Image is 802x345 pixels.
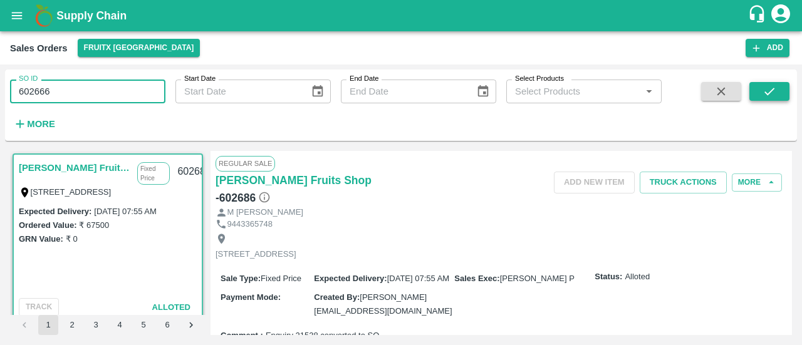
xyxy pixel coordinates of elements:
[261,274,301,283] span: Fixed Price
[746,39,789,57] button: Add
[10,80,165,103] input: Enter SO ID
[471,80,495,103] button: Choose date
[13,315,203,335] nav: pagination navigation
[27,119,55,129] strong: More
[19,160,131,176] a: [PERSON_NAME] Fruits Shop
[175,80,301,103] input: Start Date
[732,173,782,192] button: More
[31,187,112,197] label: [STREET_ADDRESS]
[387,274,449,283] span: [DATE] 07:55 AM
[137,162,170,185] p: Fixed Price
[56,7,747,24] a: Supply Chain
[595,271,622,283] label: Status:
[515,74,564,84] label: Select Products
[216,172,372,189] a: [PERSON_NAME] Fruits Shop
[500,274,575,283] span: [PERSON_NAME] P
[747,4,769,27] div: customer-support
[157,315,177,335] button: Go to page 6
[314,292,452,316] span: [PERSON_NAME][EMAIL_ADDRESS][DOMAIN_NAME]
[266,330,379,342] span: Enquiry 21538 converted to SO
[510,83,637,100] input: Select Products
[62,315,82,335] button: Go to page 2
[94,207,156,216] label: [DATE] 07:55 AM
[3,1,31,30] button: open drawer
[31,3,56,28] img: logo
[152,302,190,312] span: Alloted
[454,274,499,283] label: Sales Exec :
[341,80,466,103] input: End Date
[133,315,154,335] button: Go to page 5
[19,207,91,216] label: Expected Delivery :
[86,315,106,335] button: Go to page 3
[227,219,273,230] p: 9443365748
[79,220,109,230] label: ₹ 67500
[181,315,201,335] button: Go to next page
[110,315,130,335] button: Go to page 4
[66,234,78,244] label: ₹ 0
[314,274,387,283] label: Expected Delivery :
[641,83,657,100] button: Open
[10,40,68,56] div: Sales Orders
[19,234,63,244] label: GRN Value:
[314,292,360,302] label: Created By :
[19,74,38,84] label: SO ID
[640,172,727,193] button: Truck Actions
[170,157,218,187] div: 602686
[625,271,650,283] span: Alloted
[769,3,792,29] div: account of current user
[78,39,200,57] button: Select DC
[221,330,263,342] label: Comment :
[216,156,275,171] span: Regular Sale
[38,315,58,335] button: page 1
[350,74,378,84] label: End Date
[216,249,296,260] p: [STREET_ADDRESS]
[227,207,303,219] p: M [PERSON_NAME]
[221,274,261,283] label: Sale Type :
[184,74,216,84] label: Start Date
[19,220,76,230] label: Ordered Value:
[56,9,127,22] b: Supply Chain
[306,80,330,103] button: Choose date
[221,292,281,302] label: Payment Mode :
[10,113,58,135] button: More
[216,189,271,207] h6: - 602686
